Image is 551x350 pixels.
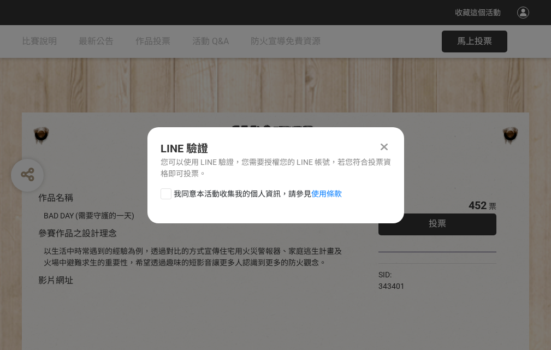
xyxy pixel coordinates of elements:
div: BAD DAY (需要守護的一天) [44,210,346,222]
span: 影片網址 [38,275,73,286]
span: 防火宣導免費資源 [251,36,321,46]
span: 452 [469,199,487,212]
span: SID: 343401 [378,270,405,290]
button: 馬上投票 [442,31,507,52]
a: 作品投票 [135,25,170,58]
a: 最新公告 [79,25,114,58]
span: 比賽說明 [22,36,57,46]
span: 作品名稱 [38,193,73,203]
span: 活動 Q&A [192,36,229,46]
div: LINE 驗證 [161,140,391,157]
span: 投票 [429,218,446,229]
span: 最新公告 [79,36,114,46]
span: 收藏這個活動 [455,8,501,17]
span: 我同意本活動收集我的個人資訊，請參見 [174,188,342,200]
a: 使用條款 [311,189,342,198]
a: 活動 Q&A [192,25,229,58]
span: 參賽作品之設計理念 [38,228,117,239]
iframe: Facebook Share [407,269,462,280]
a: 比賽說明 [22,25,57,58]
span: 作品投票 [135,36,170,46]
a: 防火宣導免費資源 [251,25,321,58]
span: 票 [489,202,496,211]
div: 以生活中時常遇到的經驗為例，透過對比的方式宣傳住宅用火災警報器、家庭逃生計畫及火場中避難求生的重要性，希望透過趣味的短影音讓更多人認識到更多的防火觀念。 [44,246,346,269]
span: 馬上投票 [457,36,492,46]
div: 您可以使用 LINE 驗證，您需要授權您的 LINE 帳號，若您符合投票資格即可投票。 [161,157,391,180]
